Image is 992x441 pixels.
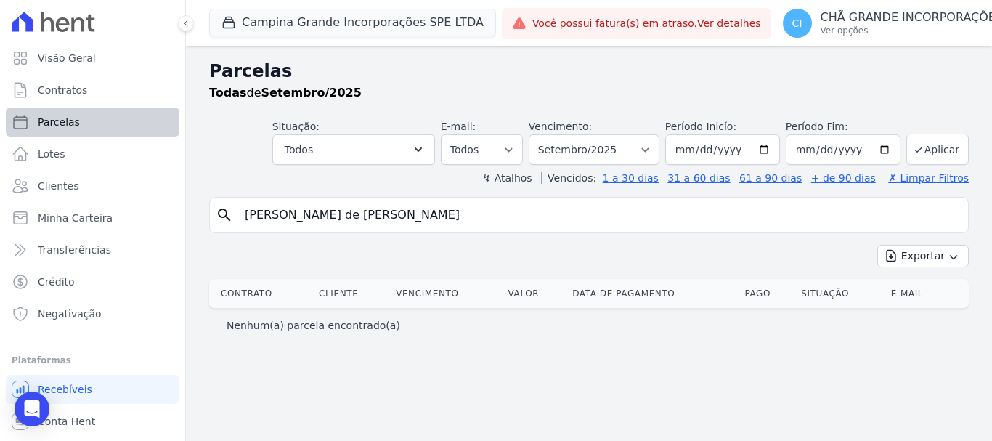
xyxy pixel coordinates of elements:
[6,375,179,404] a: Recebíveis
[665,121,736,132] label: Período Inicío:
[877,245,969,267] button: Exportar
[6,76,179,105] a: Contratos
[532,16,761,31] span: Você possui fatura(s) em atraso.
[209,84,362,102] p: de
[667,172,730,184] a: 31 a 60 dias
[6,407,179,436] a: Conta Hent
[739,172,802,184] a: 61 a 90 dias
[15,392,49,426] div: Open Intercom Messenger
[441,121,476,132] label: E-mail:
[272,134,435,165] button: Todos
[227,318,400,333] p: Nenhum(a) parcela encontrado(a)
[209,58,969,84] h2: Parcelas
[566,279,739,308] th: Data de Pagamento
[906,134,969,165] button: Aplicar
[6,299,179,328] a: Negativação
[503,279,567,308] th: Valor
[6,44,179,73] a: Visão Geral
[6,235,179,264] a: Transferências
[792,18,802,28] span: CI
[811,172,876,184] a: + de 90 dias
[38,414,95,429] span: Conta Hent
[482,172,532,184] label: ↯ Atalhos
[38,211,113,225] span: Minha Carteira
[795,279,885,308] th: Situação
[38,275,75,289] span: Crédito
[313,279,390,308] th: Cliente
[6,108,179,137] a: Parcelas
[6,171,179,201] a: Clientes
[38,243,111,257] span: Transferências
[6,139,179,169] a: Lotes
[541,172,596,184] label: Vencidos:
[6,267,179,296] a: Crédito
[390,279,502,308] th: Vencimento
[209,9,496,36] button: Campina Grande Incorporações SPE LTDA
[209,279,313,308] th: Contrato
[38,382,92,397] span: Recebíveis
[236,201,962,230] input: Buscar por nome do lote ou do cliente
[882,172,969,184] a: ✗ Limpar Filtros
[6,203,179,232] a: Minha Carteira
[885,279,951,308] th: E-mail
[786,119,900,134] label: Período Fim:
[38,115,80,129] span: Parcelas
[739,279,795,308] th: Pago
[261,86,362,100] strong: Setembro/2025
[697,17,761,29] a: Ver detalhes
[603,172,659,184] a: 1 a 30 dias
[38,51,96,65] span: Visão Geral
[209,86,247,100] strong: Todas
[285,141,313,158] span: Todos
[38,83,87,97] span: Contratos
[38,147,65,161] span: Lotes
[272,121,320,132] label: Situação:
[12,352,174,369] div: Plataformas
[216,206,233,224] i: search
[38,179,78,193] span: Clientes
[529,121,592,132] label: Vencimento:
[38,307,102,321] span: Negativação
